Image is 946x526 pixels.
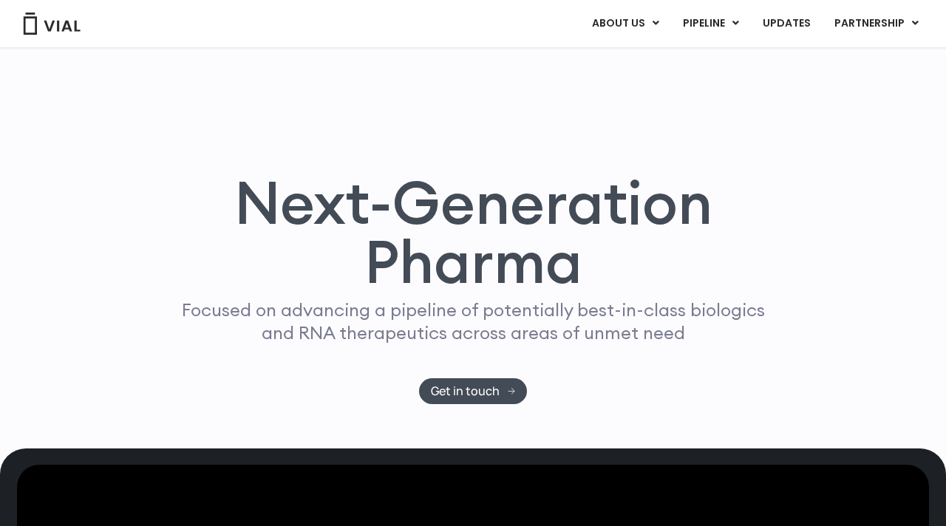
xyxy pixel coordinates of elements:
[175,298,771,344] p: Focused on advancing a pipeline of potentially best-in-class biologics and RNA therapeutics acros...
[823,11,930,36] a: PARTNERSHIPMenu Toggle
[153,173,793,291] h1: Next-Generation Pharma
[419,378,528,404] a: Get in touch
[580,11,670,36] a: ABOUT USMenu Toggle
[22,13,81,35] img: Vial Logo
[431,386,500,397] span: Get in touch
[751,11,822,36] a: UPDATES
[671,11,750,36] a: PIPELINEMenu Toggle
